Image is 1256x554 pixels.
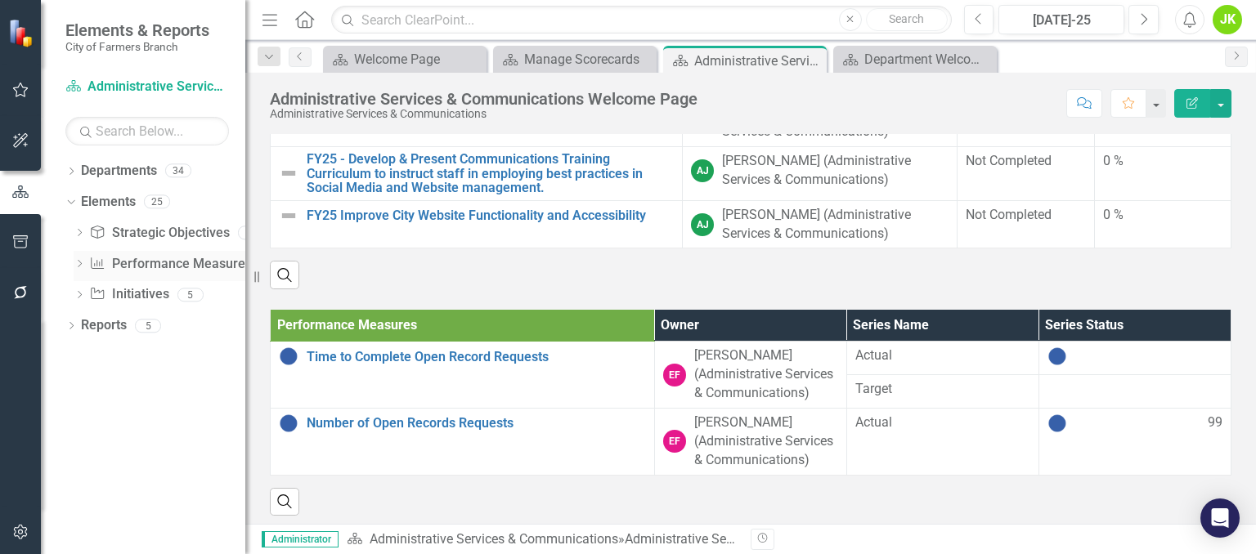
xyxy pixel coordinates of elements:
[722,152,949,190] div: [PERSON_NAME] (Administrative Services & Communications)
[1213,5,1242,34] button: JK
[1004,11,1119,30] div: [DATE]-25
[331,6,951,34] input: Search ClearPoint...
[271,200,683,248] td: Double-Click to Edit Right Click for Context Menu
[65,117,229,145] input: Search Below...
[1094,146,1231,200] td: Double-Click to Edit
[654,342,846,409] td: Double-Click to Edit
[966,152,1085,171] div: Not Completed
[683,200,958,248] td: Double-Click to Edit
[694,51,823,71] div: Administrative Services & Communications Welcome Page
[271,409,655,476] td: Double-Click to Edit Right Click for Context Menu
[855,380,1030,399] span: Target
[262,531,339,547] span: Administrator
[354,49,482,69] div: Welcome Page
[889,12,924,25] span: Search
[966,206,1085,225] div: Not Completed
[8,19,37,47] img: ClearPoint Strategy
[855,346,1030,365] span: Actual
[958,146,1094,200] td: Double-Click to Edit
[855,413,1030,432] span: Actual
[1038,409,1231,476] td: Double-Click to Edit
[694,346,838,403] div: [PERSON_NAME] (Administrative Services & Communications)
[1103,206,1222,225] div: 0 %
[279,413,298,433] img: No Information
[279,206,298,226] img: Not Defined
[307,208,674,223] a: FY25 Improve City Website Functionality and Accessibility
[846,375,1038,409] td: Double-Click to Edit
[654,409,846,476] td: Double-Click to Edit
[694,413,838,470] div: [PERSON_NAME] (Administrative Services & Communications)
[691,213,714,236] div: AJ
[327,49,482,69] a: Welcome Page
[65,40,209,53] small: City of Farmers Branch
[271,146,683,200] td: Double-Click to Edit Right Click for Context Menu
[1208,413,1222,433] span: 99
[270,90,698,108] div: Administrative Services & Communications Welcome Page
[165,164,191,178] div: 34
[65,20,209,40] span: Elements & Reports
[846,409,1038,476] td: Double-Click to Edit
[663,364,686,386] div: EF
[837,49,993,69] a: Department Welcome Page
[958,200,1094,248] td: Double-Click to Edit
[177,288,204,302] div: 5
[307,416,646,431] a: Number of Open Records Requests
[998,5,1124,34] button: [DATE]-25
[279,163,298,183] img: Not Defined
[89,285,168,304] a: Initiatives
[846,342,1038,375] td: Double-Click to Edit
[691,159,714,182] div: AJ
[864,49,993,69] div: Department Welcome Page
[370,531,618,547] a: Administrative Services & Communications
[625,531,962,547] div: Administrative Services & Communications Welcome Page
[81,316,127,335] a: Reports
[144,195,170,209] div: 25
[270,108,698,120] div: Administrative Services & Communications
[347,530,738,549] div: »
[497,49,653,69] a: Manage Scorecards
[1047,413,1067,433] img: No Information
[1047,346,1067,366] img: No Information
[1103,152,1222,171] div: 0 %
[89,255,251,274] a: Performance Measures
[1094,200,1231,248] td: Double-Click to Edit
[81,193,136,212] a: Elements
[683,146,958,200] td: Double-Click to Edit
[89,224,229,243] a: Strategic Objectives
[307,350,646,364] a: Time to Complete Open Record Requests
[663,430,686,453] div: EF
[271,342,655,409] td: Double-Click to Edit Right Click for Context Menu
[1200,498,1240,538] div: Open Intercom Messenger
[279,346,298,366] img: No Information
[81,162,157,181] a: Departments
[307,152,674,195] a: FY25 - Develop & Present Communications Training Curriculum to instruct staff in employing best p...
[238,226,264,239] div: 13
[135,319,161,333] div: 5
[866,8,948,31] button: Search
[1038,342,1231,375] td: Double-Click to Edit
[722,206,949,243] div: [PERSON_NAME] (Administrative Services & Communications)
[65,78,229,96] a: Administrative Services & Communications
[1038,375,1231,409] td: Double-Click to Edit
[524,49,653,69] div: Manage Scorecards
